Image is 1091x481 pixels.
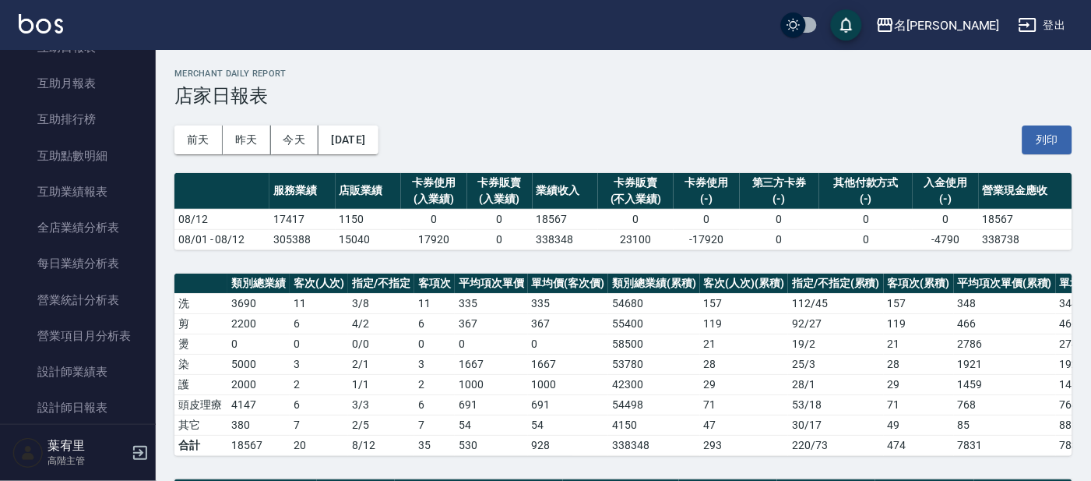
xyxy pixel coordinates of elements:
[174,334,227,354] td: 燙
[6,210,150,246] a: 全店業績分析表
[6,246,150,281] a: 每日業績分析表
[348,334,414,354] td: 0 / 0
[700,313,789,334] td: 119
[227,334,290,354] td: 0
[269,173,335,210] th: 服務業績
[227,354,290,374] td: 5000
[269,229,335,249] td: 305388
[336,209,401,229] td: 1150
[608,374,700,394] td: 42300
[870,9,1006,41] button: 名[PERSON_NAME]
[954,394,1057,415] td: 768
[528,274,609,294] th: 單均價(客次價)
[12,437,44,469] img: Person
[174,415,227,435] td: 其它
[227,394,290,415] td: 4147
[528,334,609,354] td: 0
[414,354,455,374] td: 3
[608,354,700,374] td: 53780
[405,191,463,207] div: (入業績)
[954,313,1057,334] td: 466
[823,175,909,191] div: 其他付款方式
[174,229,269,249] td: 08/01 - 08/12
[528,415,609,435] td: 54
[269,209,335,229] td: 17417
[788,354,884,374] td: 25 / 3
[533,229,598,249] td: 338348
[884,394,954,415] td: 71
[6,354,150,390] a: 設計師業績表
[455,415,528,435] td: 54
[884,435,954,455] td: 474
[348,415,414,435] td: 2 / 5
[608,313,700,334] td: 55400
[954,334,1057,354] td: 2786
[700,394,789,415] td: 71
[227,274,290,294] th: 類別總業績
[6,318,150,354] a: 營業項目月分析表
[414,435,455,455] td: 35
[48,438,127,454] h5: 葉宥里
[608,435,700,455] td: 338348
[455,435,528,455] td: 530
[414,415,455,435] td: 7
[348,313,414,334] td: 4 / 2
[223,126,271,154] button: 昨天
[700,274,789,294] th: 客次(人次)(累積)
[608,334,700,354] td: 58500
[227,313,290,334] td: 2200
[823,191,909,207] div: (-)
[319,126,378,154] button: [DATE]
[174,209,269,229] td: 08/12
[608,415,700,435] td: 4150
[528,435,609,455] td: 928
[401,229,466,249] td: 17920
[455,274,528,294] th: 平均項次單價
[598,209,674,229] td: 0
[700,435,789,455] td: 293
[290,274,349,294] th: 客次(人次)
[6,174,150,210] a: 互助業績報表
[348,374,414,394] td: 1 / 1
[744,191,815,207] div: (-)
[1012,11,1072,40] button: 登出
[608,293,700,313] td: 54680
[174,435,227,455] td: 合計
[336,229,401,249] td: 15040
[174,85,1072,107] h3: 店家日報表
[913,209,978,229] td: 0
[788,274,884,294] th: 指定/不指定(累積)
[455,313,528,334] td: 367
[528,354,609,374] td: 1667
[700,293,789,313] td: 157
[677,191,735,207] div: (-)
[290,374,349,394] td: 2
[348,274,414,294] th: 指定/不指定
[884,274,954,294] th: 客項次(累積)
[174,173,1072,250] table: a dense table
[700,334,789,354] td: 21
[917,175,974,191] div: 入金使用
[348,435,414,455] td: 8/12
[674,209,739,229] td: 0
[788,313,884,334] td: 92 / 27
[174,69,1072,79] h2: Merchant Daily Report
[1022,126,1072,154] button: 列印
[913,229,978,249] td: -4790
[401,209,466,229] td: 0
[528,313,609,334] td: 367
[6,65,150,101] a: 互助月報表
[414,313,455,334] td: 6
[336,173,401,210] th: 店販業績
[455,354,528,374] td: 1667
[528,293,609,313] td: 335
[227,415,290,435] td: 380
[348,394,414,415] td: 3 / 3
[954,354,1057,374] td: 1921
[533,173,598,210] th: 業績收入
[884,415,954,435] td: 49
[700,354,789,374] td: 28
[48,454,127,468] p: 高階主管
[979,173,1072,210] th: 營業現金應收
[455,293,528,313] td: 335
